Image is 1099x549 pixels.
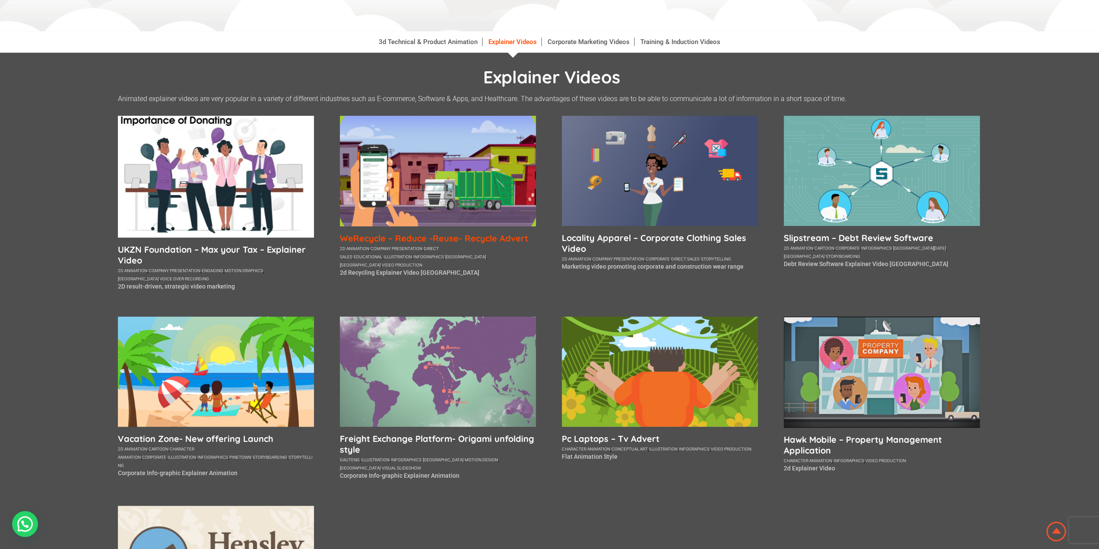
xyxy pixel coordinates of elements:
a: UKZN Foundation – Max your Tax – Explainer Video [118,244,314,266]
div: , , , , , , [340,455,536,471]
a: [GEOGRAPHIC_DATA] [340,263,380,267]
a: infographics [679,447,709,451]
a: illustration [361,457,390,462]
a: visual slideshow [382,466,421,470]
a: Explainer Videos [484,38,542,46]
a: character animation [784,458,832,463]
a: Training & Induction Videos [636,38,725,46]
a: pinetown [229,455,251,460]
a: voice over recording [160,276,209,281]
a: infographics [197,455,228,460]
p: Flat Animation Style [562,453,758,460]
a: infographics [413,254,444,259]
a: cartoon [149,447,168,451]
a: corporate [142,455,166,460]
a: Vacation Zone- New offering Launch [118,433,314,444]
a: direct sales [671,257,700,261]
h1: Explainer Videos [122,66,982,88]
a: company presentation [149,268,200,273]
a: storytelling [118,455,313,468]
a: corporate [836,246,860,251]
a: educational [354,254,382,259]
a: character animation [562,447,610,451]
div: , , , , , , [784,243,980,260]
div: , , , , [562,444,758,452]
a: motion graphics [225,268,263,273]
a: gauteng [340,457,360,462]
a: storytelling [701,257,731,261]
a: Locality Apparel – Corporate Clothing Sales Video [562,232,758,254]
a: [GEOGRAPHIC_DATA][DATE] [893,246,946,251]
a: [GEOGRAPHIC_DATA] [445,254,486,259]
a: engaging [202,268,223,273]
a: company presentation [371,246,422,251]
p: 2D result-driven, strategic video marketing [118,283,314,290]
a: corporate [646,257,670,261]
a: 2d animation [784,246,813,251]
p: Debt Review Software Explainer Video [GEOGRAPHIC_DATA] [784,260,980,267]
a: company presentation [592,257,644,261]
a: illustration [168,455,196,460]
p: 2d Explainer Video [784,465,980,472]
a: video production [865,458,906,463]
a: storyboarding [826,254,860,259]
p: Marketing video promoting corporate and construction wear range [562,263,758,270]
a: infographics [391,457,421,462]
a: direct sales [340,246,439,259]
a: video production [382,263,422,267]
a: Corporate Marketing Videos [543,38,634,46]
a: 2d animation [340,246,369,251]
a: 2d animation [118,447,147,451]
a: [GEOGRAPHIC_DATA] [784,254,824,259]
a: [GEOGRAPHIC_DATA] [423,457,463,462]
a: [GEOGRAPHIC_DATA] [340,466,380,470]
div: , , , , , , , , [340,244,536,268]
a: motion design [465,457,498,462]
a: illustration [383,254,412,259]
a: conceptual art [611,447,648,451]
a: infographics [861,246,892,251]
p: 2d Recycling Explainer Video [GEOGRAPHIC_DATA] [340,269,536,276]
img: Animation Studio South Africa [1045,520,1068,543]
div: , , , , , [118,266,314,282]
div: , , , , , , , , [118,444,314,469]
div: , , , , [562,254,758,262]
a: character animation [118,447,194,460]
a: WeRecycle – Reduce -Reuse- Recycle Advert [340,233,536,244]
a: infographics [833,458,864,463]
a: 3d Technical & Product Animation [374,38,482,46]
a: cartoon [814,246,834,251]
p: Corporate Info-graphic Explainer Animation [340,472,536,479]
a: Pc Laptops – Tv Advert [562,433,758,444]
div: , , [784,456,980,464]
a: Hawk Mobile – Property Management Application [784,434,980,456]
p: Animated explainer videos are very popular in a variety of different industries such as E-commerc... [118,95,982,103]
p: Corporate Info-graphic Explainer Animation [118,470,314,476]
a: 2d animation [118,268,147,273]
a: illustration [649,447,678,451]
a: Slipstream – Debt Review Software [784,232,980,243]
a: 2d animation [562,257,591,261]
a: [GEOGRAPHIC_DATA] [118,276,158,281]
a: video production [711,447,751,451]
a: Freight Exchange Platform- Origami unfolding style [340,433,536,455]
a: storyboarding [253,455,287,460]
